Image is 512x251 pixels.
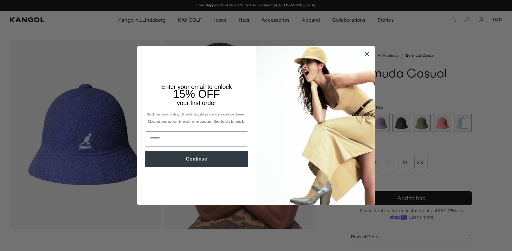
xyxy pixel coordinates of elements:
button: Close dialog [362,49,372,59]
input: Email [145,131,248,147]
span: Enter your email to unlock [161,83,232,90]
span: your first order [177,100,216,106]
img: 93be19ad-e773-4382-80b9-c9d740c9197f.jpeg [256,46,375,205]
span: *Excludes select styles, gift cards, tax, shipping and previous purchases. Discount does not comb... [147,113,246,123]
button: Continue [145,151,248,167]
span: 15% OFF [173,88,220,100]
